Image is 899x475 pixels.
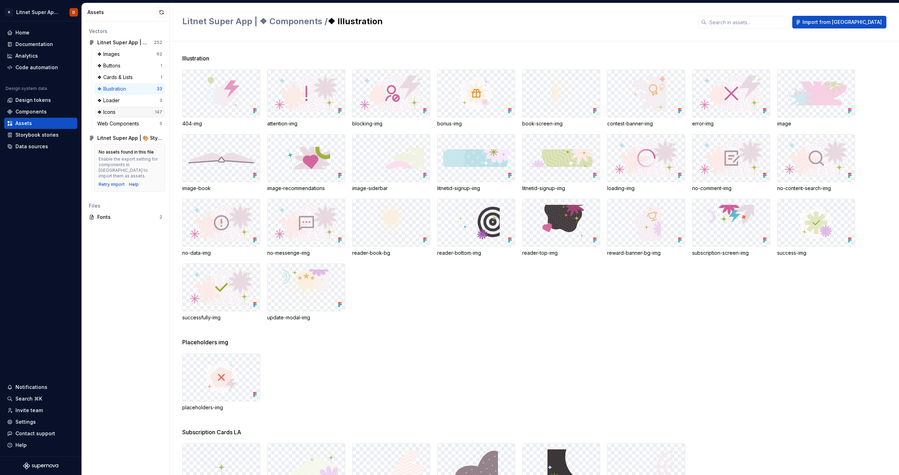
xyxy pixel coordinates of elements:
[16,9,61,16] div: Litnet Super App 2.0.
[15,418,36,425] div: Settings
[522,249,600,256] div: reader-top-img
[15,407,43,414] div: Invite team
[4,27,77,38] a: Home
[97,214,159,221] div: Fonts
[267,249,345,256] div: no-messenge-img
[94,118,165,129] a: Web Components5
[159,121,162,126] div: 5
[154,40,162,45] div: 252
[267,185,345,192] div: image-recommendations
[777,120,855,127] div: image
[182,185,260,192] div: image-book
[777,249,855,256] div: success-img
[15,395,42,402] div: Search ⌘K
[522,185,600,192] div: litnetid-signup-img
[607,120,685,127] div: contest-banner-img
[97,120,142,127] div: Web Components
[267,314,345,321] div: update-modal-img
[159,214,162,220] div: 2
[97,39,150,46] div: Litnet Super App | ❖ Components
[4,382,77,393] button: Notifications
[99,182,125,187] button: Retry import
[15,29,29,36] div: Home
[4,50,77,61] a: Analytics
[182,16,690,27] h2: ❖ Illustration
[86,132,165,144] a: Litnet Super App | 🎨 Styles
[94,106,165,118] a: ❖ Icons147
[182,120,260,127] div: 404-img
[182,338,228,346] span: Placeholders img
[72,9,75,15] div: D
[437,120,515,127] div: bonus-img
[4,129,77,141] a: Storybook stories
[23,462,58,469] svg: Supernova Logo
[89,28,162,35] div: Vectors
[4,141,77,152] a: Data sources
[99,156,160,179] div: Enable the export setting for components in [GEOGRAPHIC_DATA] to import them as assets.
[4,106,77,117] a: Components
[777,185,855,192] div: no-content-search-img
[129,182,139,187] a: Help
[157,86,162,92] div: 33
[692,120,770,127] div: error-img
[182,249,260,256] div: no-data-img
[15,120,32,127] div: Assets
[97,51,123,58] div: ❖ Images
[15,108,47,115] div: Components
[182,314,260,321] div: successfully-img
[89,202,162,209] div: Files
[15,430,55,437] div: Contact support
[159,98,162,103] div: 3
[182,428,241,436] span: Subscription Cards LA
[1,5,80,20] button: KLitnet Super App 2.0.D
[15,64,58,71] div: Code automation
[97,97,123,104] div: ❖ Loader
[87,9,157,16] div: Assets
[15,52,38,59] div: Analytics
[352,120,430,127] div: blocking-img
[4,405,77,416] a: Invite team
[802,19,882,26] span: Import from [GEOGRAPHIC_DATA]
[267,120,345,127] div: attention-img
[94,60,165,71] a: ❖ Buttons1
[160,74,162,80] div: 1
[352,249,430,256] div: reader-book-bg
[99,149,154,155] div: No assets found in this file
[15,442,27,449] div: Help
[4,428,77,439] button: Contact support
[352,185,430,192] div: image-siderbar
[94,95,165,106] a: ❖ Loader3
[4,39,77,50] a: Documentation
[97,74,136,81] div: ❖ Cards & Lists
[4,393,77,404] button: Search ⌘K
[97,135,162,142] div: Litnet Super App | 🎨 Styles
[86,37,165,48] a: Litnet Super App | ❖ Components252
[437,185,515,192] div: litnetid-signup-img
[692,185,770,192] div: no-comment-img
[707,16,789,28] input: Search in assets...
[4,62,77,73] a: Code automation
[94,48,165,60] a: ❖ Images62
[792,16,886,28] button: Import from [GEOGRAPHIC_DATA]
[182,16,328,26] span: Litnet Super App | ❖ Components /
[97,109,118,116] div: ❖ Icons
[15,143,48,150] div: Data sources
[160,63,162,69] div: 1
[182,54,209,63] span: Illustration
[15,384,47,391] div: Notifications
[4,416,77,428] a: Settings
[155,109,162,115] div: 147
[94,72,165,83] a: ❖ Cards & Lists1
[6,86,47,91] div: Design system data
[94,83,165,95] a: ❖ Illustration33
[15,131,59,138] div: Storybook stories
[4,118,77,129] a: Assets
[157,51,162,57] div: 62
[522,120,600,127] div: book-screen-img
[15,41,53,48] div: Documentation
[15,97,51,104] div: Design tokens
[692,249,770,256] div: subscription-screen-img
[4,440,77,451] button: Help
